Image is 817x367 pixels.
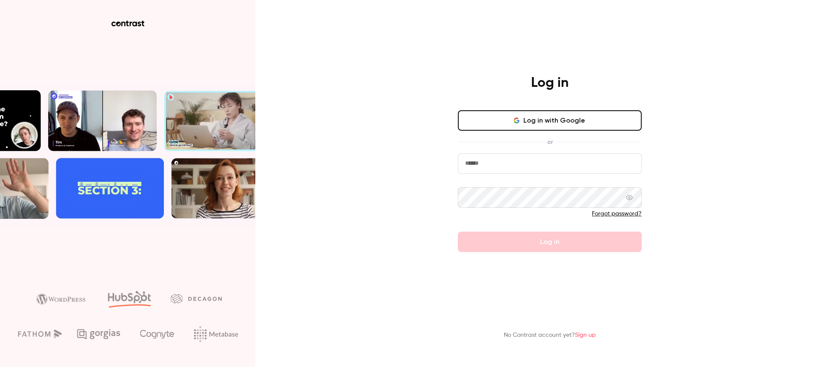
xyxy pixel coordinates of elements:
p: No Contrast account yet? [504,331,596,340]
img: decagon [171,294,222,303]
span: or [543,138,557,146]
a: Sign up [575,332,596,338]
button: Log in with Google [458,110,642,131]
a: Forgot password? [592,211,642,217]
h4: Log in [531,75,568,92]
